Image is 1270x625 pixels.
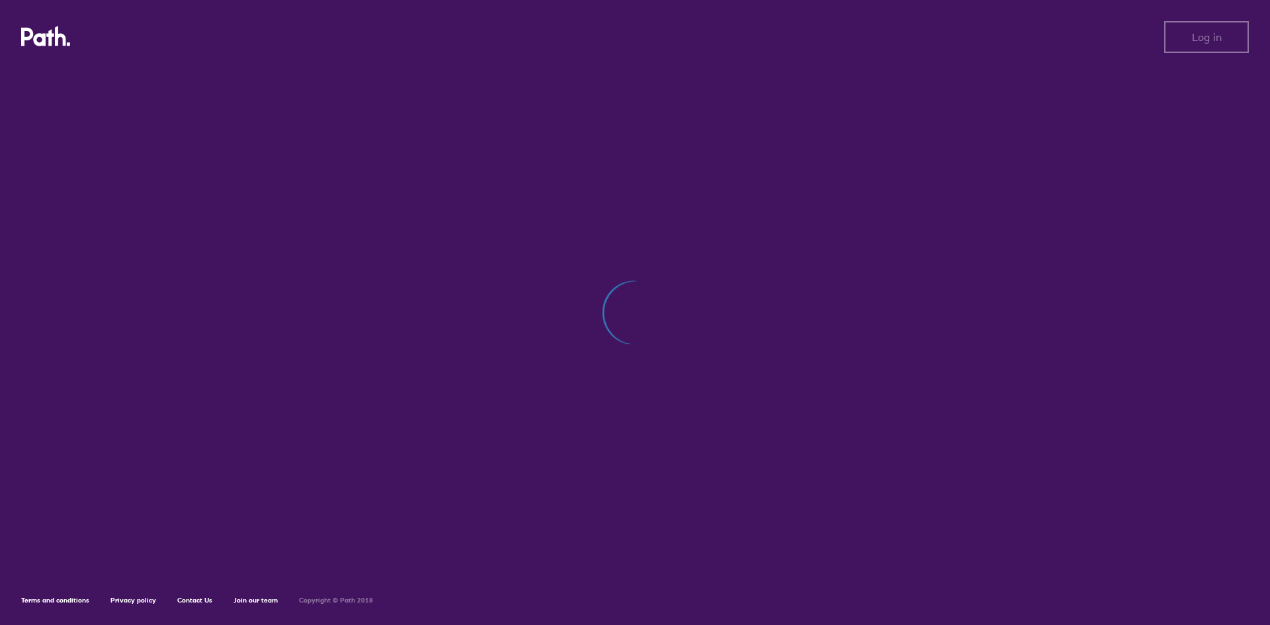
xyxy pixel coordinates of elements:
a: Terms and conditions [21,596,89,604]
a: Privacy policy [110,596,156,604]
h6: Copyright © Path 2018 [299,597,373,604]
a: Contact Us [177,596,212,604]
span: Log in [1192,31,1222,43]
a: Join our team [233,596,278,604]
button: Log in [1164,21,1249,53]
